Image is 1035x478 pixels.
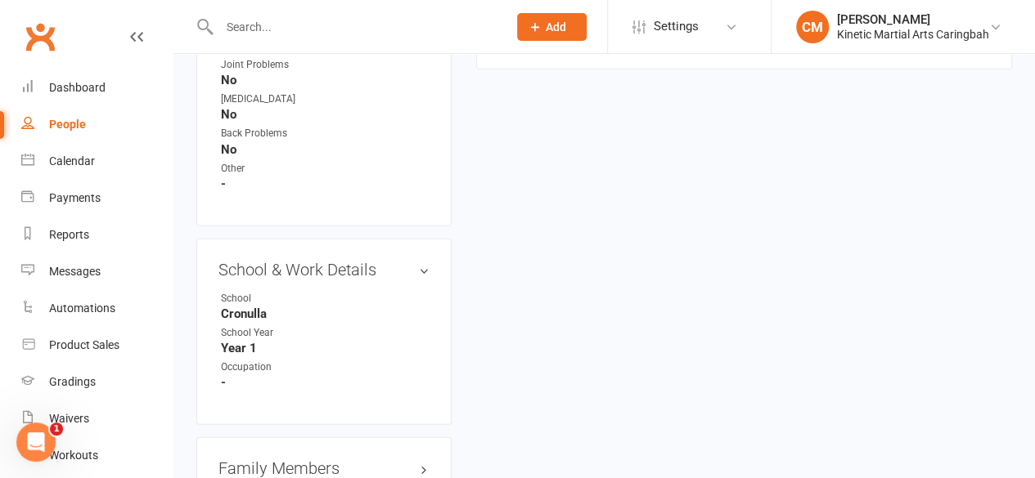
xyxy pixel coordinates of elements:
div: Gradings [49,375,96,388]
div: CM [796,11,829,43]
a: Product Sales [21,327,173,364]
a: Reports [21,217,173,253]
div: Waivers [49,412,89,425]
span: 1 [50,422,63,436]
div: [PERSON_NAME] [837,12,989,27]
h3: School & Work Details [218,261,430,279]
div: People [49,118,86,131]
iframe: Intercom live chat [16,422,56,462]
a: Gradings [21,364,173,400]
div: Occupation [221,360,356,375]
strong: Cronulla [221,306,430,321]
a: Automations [21,290,173,327]
div: Dashboard [49,81,106,94]
a: Payments [21,180,173,217]
div: Product Sales [49,338,119,351]
div: School [221,291,356,306]
strong: Year 1 [221,341,430,355]
div: Messages [49,265,101,278]
div: Workouts [49,449,98,462]
a: Workouts [21,437,173,474]
a: People [21,106,173,143]
h3: Family Members [218,459,430,477]
div: Kinetic Martial Arts Caringbah [837,27,989,42]
div: Other [221,161,356,176]
strong: No [221,73,430,87]
div: Automations [49,302,115,315]
div: [MEDICAL_DATA] [221,92,356,107]
a: Waivers [21,400,173,437]
button: Add [517,13,587,41]
div: Payments [49,191,101,204]
strong: - [221,375,430,390]
strong: No [221,107,430,122]
div: Joint Problems [221,57,356,73]
input: Search... [214,16,496,38]
a: Dashboard [21,69,173,106]
a: Clubworx [20,16,61,57]
strong: No [221,142,430,157]
a: Calendar [21,143,173,180]
span: Add [546,20,566,34]
strong: - [221,176,430,191]
div: Calendar [49,154,95,168]
div: Reports [49,228,89,241]
div: Back Problems [221,126,356,141]
span: Settings [654,8,699,45]
div: School Year [221,325,356,341]
a: Messages [21,253,173,290]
